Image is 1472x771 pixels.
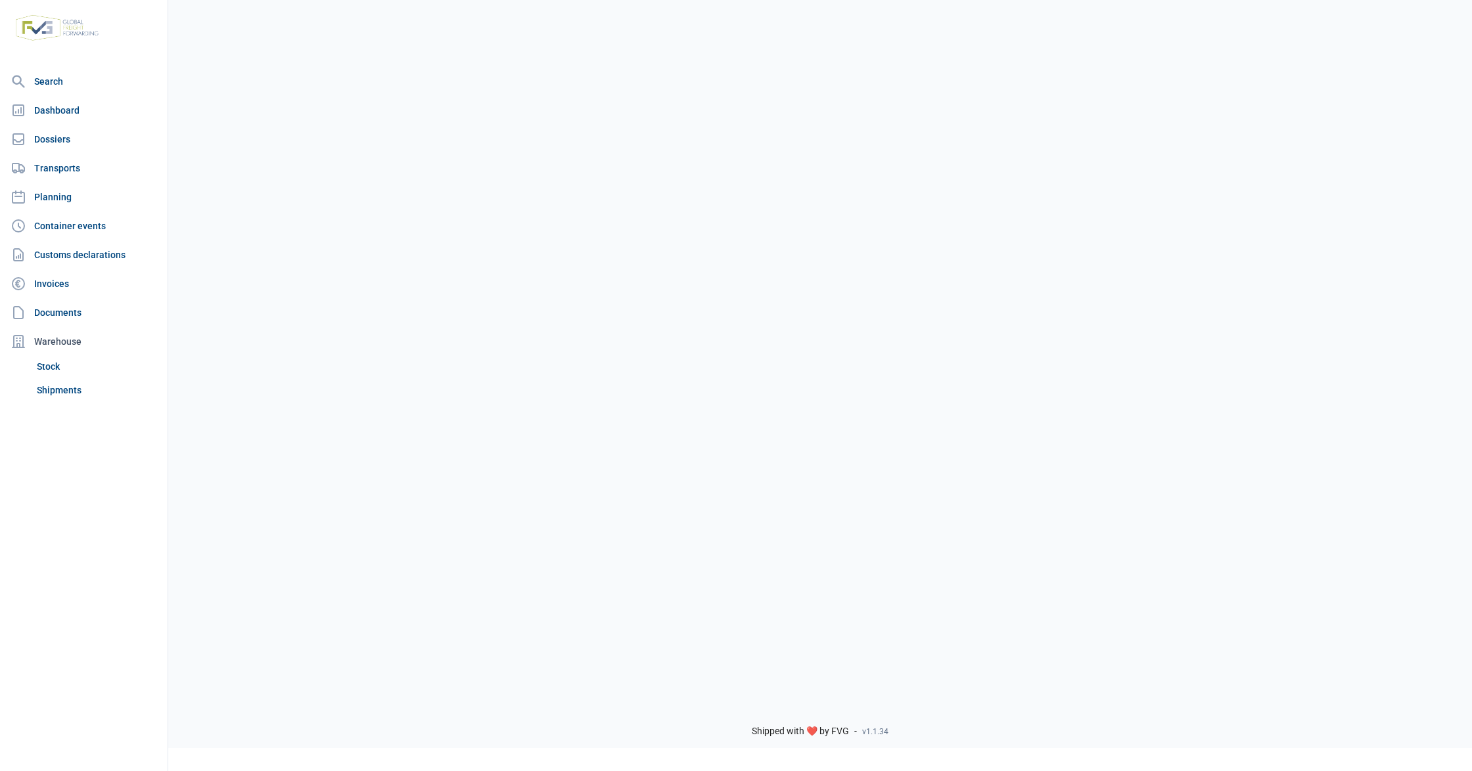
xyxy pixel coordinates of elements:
[5,242,162,268] a: Customs declarations
[862,726,888,737] span: v1.1.34
[5,213,162,239] a: Container events
[5,126,162,152] a: Dossiers
[5,299,162,326] a: Documents
[5,328,162,355] div: Warehouse
[5,97,162,123] a: Dashboard
[854,726,857,738] span: -
[5,68,162,95] a: Search
[752,726,849,738] span: Shipped with ❤️ by FVG
[5,155,162,181] a: Transports
[32,355,162,378] a: Stock
[5,184,162,210] a: Planning
[11,10,104,46] img: FVG - Global freight forwarding
[32,378,162,402] a: Shipments
[5,271,162,297] a: Invoices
